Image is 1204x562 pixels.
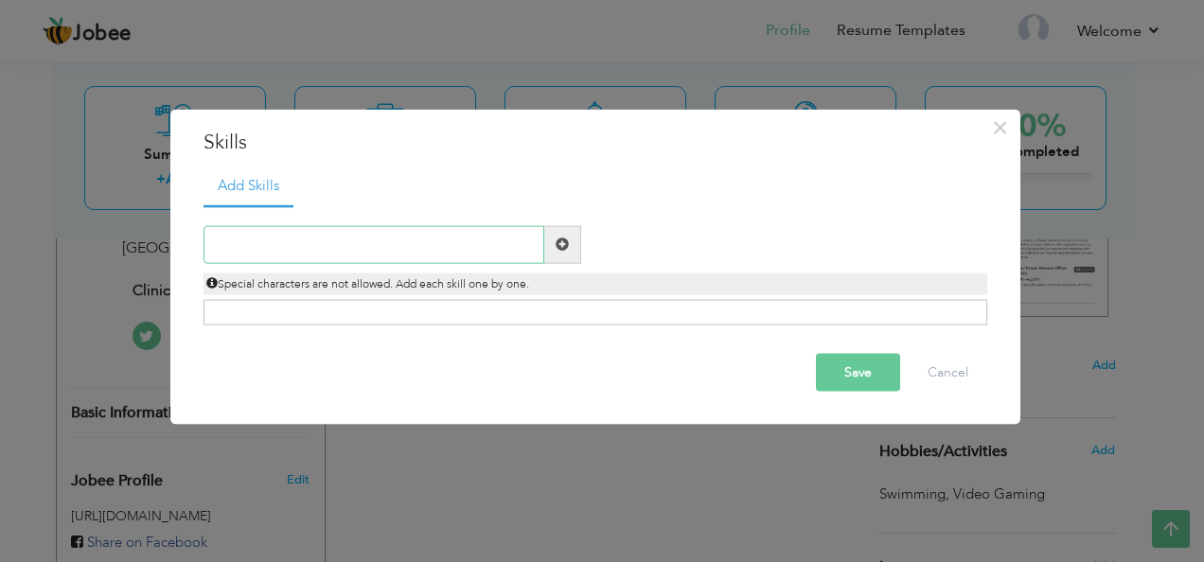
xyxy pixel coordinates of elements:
[204,129,987,157] h3: Skills
[909,353,987,391] button: Cancel
[204,167,293,208] a: Add Skills
[816,353,900,391] button: Save
[206,275,529,290] span: Special characters are not allowed. Add each skill one by one.
[985,113,1016,143] button: Close
[992,111,1008,145] span: ×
